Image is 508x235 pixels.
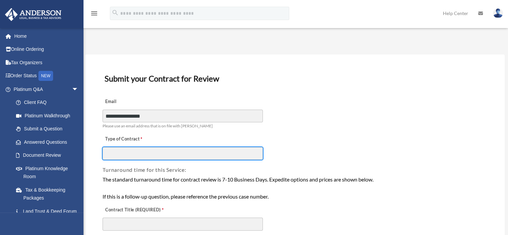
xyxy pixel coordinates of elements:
[9,162,89,183] a: Platinum Knowledge Room
[112,9,119,16] i: search
[5,29,89,43] a: Home
[103,205,169,215] label: Contract Title (REQUIRED)
[5,56,89,69] a: Tax Organizers
[9,135,89,149] a: Answered Questions
[493,8,503,18] img: User Pic
[103,166,186,173] span: Turnaround time for this Service:
[72,83,85,96] span: arrow_drop_down
[90,12,98,17] a: menu
[103,135,169,144] label: Type of Contract
[9,96,89,109] a: Client FAQ
[103,123,213,128] span: Please use an email address that is on file with [PERSON_NAME]
[5,69,89,83] a: Order StatusNEW
[5,83,89,96] a: Platinum Q&Aarrow_drop_down
[9,183,89,205] a: Tax & Bookkeeping Packages
[9,109,89,122] a: Platinum Walkthrough
[5,43,89,56] a: Online Ordering
[9,149,85,162] a: Document Review
[9,205,89,218] a: Land Trust & Deed Forum
[102,72,488,86] h3: Submit your Contract for Review
[38,71,53,81] div: NEW
[9,122,89,136] a: Submit a Question
[103,97,169,107] label: Email
[103,175,487,201] div: The standard turnaround time for contract review is 7-10 Business Days. Expedite options and pric...
[3,8,63,21] img: Anderson Advisors Platinum Portal
[90,9,98,17] i: menu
